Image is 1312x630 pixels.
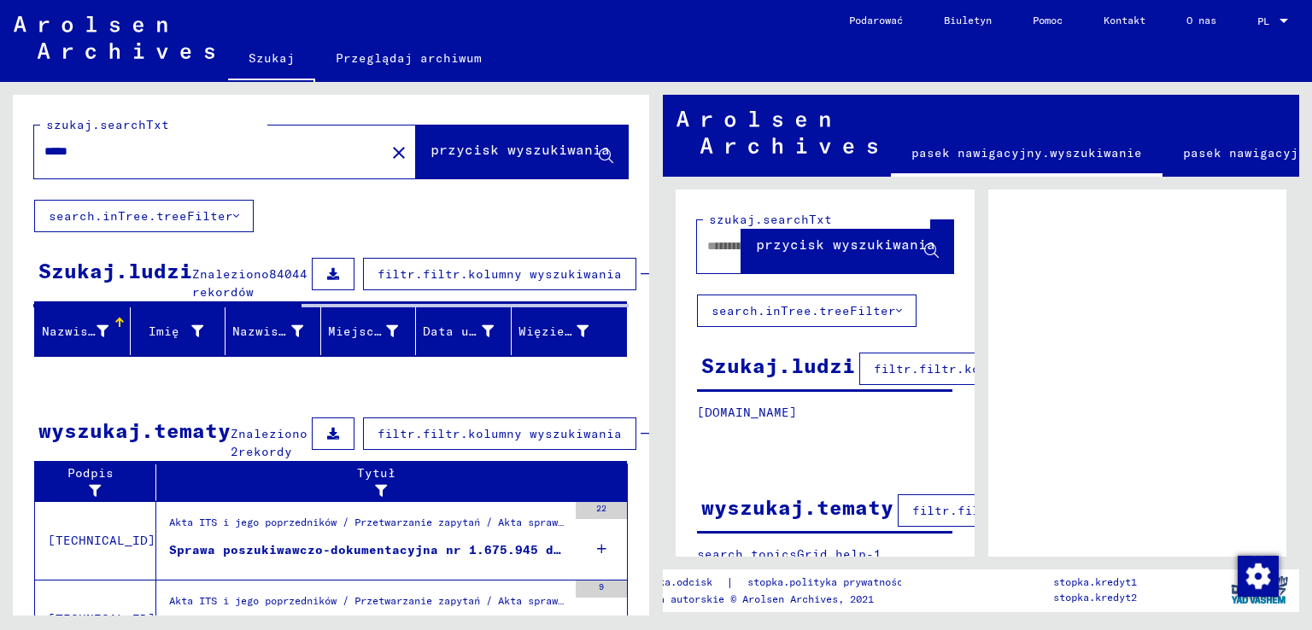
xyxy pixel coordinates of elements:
font: search.topicsGrid.help-1 [697,546,881,562]
font: Przeglądaj archiwum [336,50,482,66]
font: Pomoc [1033,14,1063,26]
font: Podpis [67,465,114,481]
font: przycisk wyszukiwania [430,141,610,158]
font: [DOMAIN_NAME] [697,405,797,420]
mat-header-cell: Nazwisko [35,307,131,355]
font: stopka.odcisk [635,575,712,588]
font: Szukaj.ludzi [38,258,192,283]
font: Nazwisko [42,324,103,339]
font: filtr.filtr.kolumny wyszukiwania [378,426,622,441]
font: Podarować [849,14,903,26]
div: Nazwisko panieńskie [232,318,325,345]
font: Tytuł [357,465,395,481]
img: Arolsen_neg.svg [14,16,214,59]
div: Miejsce urodzenia [328,318,420,345]
button: Jasne [382,135,416,169]
font: search.inTree.treeFilter [712,303,896,318]
button: przycisk wyszukiwania [416,125,628,178]
font: Więzień nr [518,324,595,339]
div: Zmiana zgody [1237,555,1278,596]
font: [TECHNICAL_ID] [48,611,155,627]
div: Podpis [42,464,160,500]
font: stopka.polityka prywatności [747,575,909,588]
div: Tytuł [163,464,611,500]
mat-header-cell: Nazwisko panieńskie [225,307,321,355]
mat-header-cell: Więzień nr [512,307,627,355]
button: search.inTree.treeFilter [34,200,254,232]
font: filtr.filtr.kolumny wyszukiwania [912,503,1157,518]
font: Sprawa poszukiwawczo-dokumentacyjna nr 1.675.945 dla [PERSON_NAME] ur. [DATE] [169,542,761,557]
font: wyszukaj.tematy [38,417,231,443]
font: filtr.filtr.kolumny wyszukiwania [874,361,1118,376]
font: pasek nawigacyjny.wyszukiwanie [911,145,1142,160]
img: Zmiana zgody [1238,556,1279,597]
a: stopka.odcisk [635,574,726,592]
div: Data urodzenia [423,318,515,345]
font: PL [1257,15,1269,27]
font: szukaj.searchTxt [46,117,169,132]
font: Szukaj [249,50,295,66]
a: Przeglądaj archiwum [315,38,502,79]
button: przycisk wyszukiwania [741,220,953,273]
font: filtr.filtr.kolumny wyszukiwania [378,266,622,282]
button: filtr.filtr.kolumny wyszukiwania [363,258,636,290]
font: [TECHNICAL_ID] [48,533,155,548]
font: stopka.kredyt2 [1053,591,1137,604]
div: Imię [138,318,225,345]
font: search.inTree.treeFilter [49,208,233,224]
font: wyszukaj.tematy [701,494,893,520]
font: Biuletyn [944,14,992,26]
mat-header-cell: Imię [131,307,226,355]
font: Imię [149,324,179,339]
font: | [726,575,734,590]
a: stopka.polityka prywatności [734,574,929,592]
mat-header-cell: Miejsce urodzenia [321,307,417,355]
font: Miejsce urodzenia [328,324,459,339]
font: rekordy [238,444,292,459]
button: filtr.filtr.kolumny wyszukiwania [898,494,1171,527]
button: filtr.filtr.kolumny wyszukiwania [363,417,636,450]
font: szukaj.searchTxt [709,212,832,227]
font: przycisk wyszukiwania [756,236,935,253]
img: yv_logo.png [1227,569,1291,611]
font: 84044 rekordów [192,266,307,300]
font: 22 [596,503,606,514]
mat-icon: close [389,143,409,163]
button: filtr.filtr.kolumny wyszukiwania [859,353,1133,385]
font: Data urodzenia [423,324,530,339]
font: 9 [599,581,604,592]
font: Znaleziono [192,266,269,282]
font: O nas [1186,14,1216,26]
img: Arolsen_neg.svg [676,111,877,154]
button: search.inTree.treeFilter [697,295,917,327]
font: Szukaj.ludzi [701,353,855,378]
font: Kontakt [1104,14,1145,26]
font: Znaleziono 2 [231,426,307,459]
div: Więzień nr [518,318,611,345]
font: Nazwisko panieńskie [232,324,378,339]
mat-header-cell: Data urodzenia [416,307,512,355]
a: Szukaj [228,38,315,82]
font: Prawa autorskie © Arolsen Archives, 2021 [635,592,874,605]
div: Nazwisko [42,318,130,345]
font: stopka.kredyt1 [1053,575,1137,588]
a: pasek nawigacyjny.wyszukiwanie [891,132,1163,177]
